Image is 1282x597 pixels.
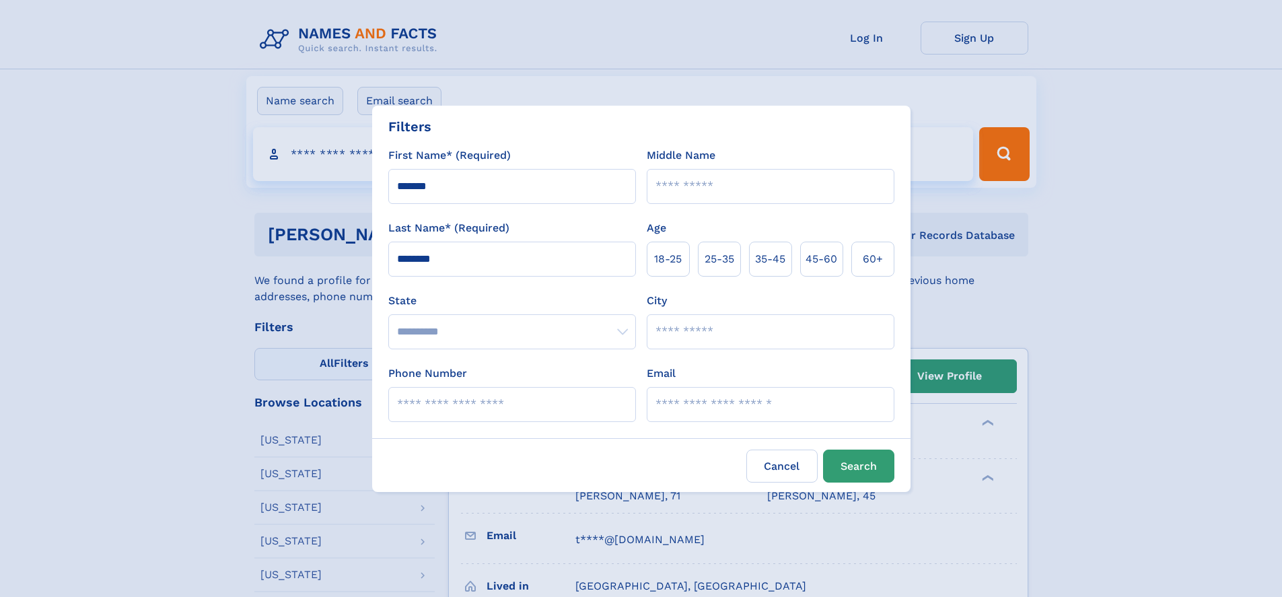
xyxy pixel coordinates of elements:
[705,251,734,267] span: 25‑35
[388,220,509,236] label: Last Name* (Required)
[388,293,636,309] label: State
[647,293,667,309] label: City
[647,220,666,236] label: Age
[647,365,676,382] label: Email
[863,251,883,267] span: 60+
[746,450,818,483] label: Cancel
[647,147,715,164] label: Middle Name
[388,116,431,137] div: Filters
[388,147,511,164] label: First Name* (Required)
[823,450,894,483] button: Search
[755,251,785,267] span: 35‑45
[654,251,682,267] span: 18‑25
[806,251,837,267] span: 45‑60
[388,365,467,382] label: Phone Number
